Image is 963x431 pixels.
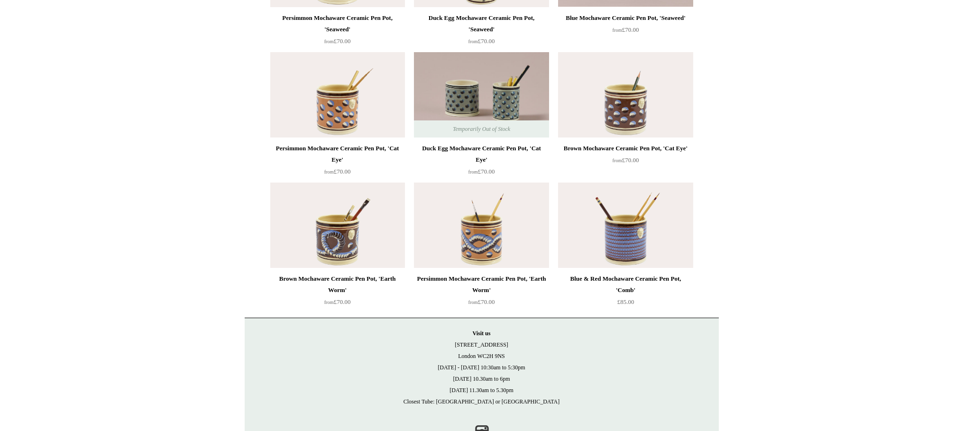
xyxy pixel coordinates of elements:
[416,143,546,165] div: Duck Egg Mochaware Ceramic Pen Pot, 'Cat Eye'
[558,52,693,138] a: Brown Mochaware Ceramic Pen Pot, 'Cat Eye' Brown Mochaware Ceramic Pen Pot, 'Cat Eye'
[414,12,549,51] a: Duck Egg Mochaware Ceramic Pen Pot, 'Seaweed' from£70.00
[324,168,351,175] span: £70.00
[468,37,495,45] span: £70.00
[560,273,690,296] div: Blue & Red Mochaware Ceramic Pen Pot, 'Comb'
[270,12,405,51] a: Persimmon Mochaware Ceramic Pen Pot, 'Seaweed' from£70.00
[558,183,693,268] img: Blue & Red Mochaware Ceramic Pen Pot, 'Comb'
[613,28,622,33] span: from
[416,12,546,35] div: Duck Egg Mochaware Ceramic Pen Pot, 'Seaweed'
[273,143,403,165] div: Persimmon Mochaware Ceramic Pen Pot, 'Cat Eye'
[273,12,403,35] div: Persimmon Mochaware Ceramic Pen Pot, 'Seaweed'
[270,52,405,138] img: Persimmon Mochaware Ceramic Pen Pot, 'Cat Eye'
[270,183,405,268] a: Brown Mochaware Ceramic Pen Pot, 'Earth Worm' Brown Mochaware Ceramic Pen Pot, 'Earth Worm'
[414,52,549,138] a: Duck Egg Mochaware Ceramic Pen Pot, 'Cat Eye' Duck Egg Mochaware Ceramic Pen Pot, 'Cat Eye' Tempo...
[416,273,546,296] div: Persimmon Mochaware Ceramic Pen Pot, 'Earth Worm'
[414,183,549,268] a: Persimmon Mochaware Ceramic Pen Pot, 'Earth Worm' Persimmon Mochaware Ceramic Pen Pot, 'Earth Worm'
[617,298,634,305] span: £85.00
[273,273,403,296] div: Brown Mochaware Ceramic Pen Pot, 'Earth Worm'
[558,143,693,182] a: Brown Mochaware Ceramic Pen Pot, 'Cat Eye' from£70.00
[443,120,520,138] span: Temporarily Out of Stock
[613,26,639,33] span: £70.00
[254,328,709,407] p: [STREET_ADDRESS] London WC2H 9NS [DATE] - [DATE] 10:30am to 5:30pm [DATE] 10.30am to 6pm [DATE] 1...
[414,183,549,268] img: Persimmon Mochaware Ceramic Pen Pot, 'Earth Worm'
[558,273,693,312] a: Blue & Red Mochaware Ceramic Pen Pot, 'Comb' £85.00
[324,300,334,305] span: from
[468,39,478,44] span: from
[414,273,549,312] a: Persimmon Mochaware Ceramic Pen Pot, 'Earth Worm' from£70.00
[558,183,693,268] a: Blue & Red Mochaware Ceramic Pen Pot, 'Comb' Blue & Red Mochaware Ceramic Pen Pot, 'Comb'
[414,52,549,138] img: Duck Egg Mochaware Ceramic Pen Pot, 'Cat Eye'
[560,143,690,154] div: Brown Mochaware Ceramic Pen Pot, 'Cat Eye'
[270,143,405,182] a: Persimmon Mochaware Ceramic Pen Pot, 'Cat Eye' from£70.00
[324,39,334,44] span: from
[270,52,405,138] a: Persimmon Mochaware Ceramic Pen Pot, 'Cat Eye' Persimmon Mochaware Ceramic Pen Pot, 'Cat Eye'
[468,169,478,174] span: from
[414,143,549,182] a: Duck Egg Mochaware Ceramic Pen Pot, 'Cat Eye' from£70.00
[558,12,693,51] a: Blue Mochaware Ceramic Pen Pot, 'Seaweed' from£70.00
[270,273,405,312] a: Brown Mochaware Ceramic Pen Pot, 'Earth Worm' from£70.00
[324,37,351,45] span: £70.00
[468,168,495,175] span: £70.00
[613,158,622,163] span: from
[613,156,639,164] span: £70.00
[468,298,495,305] span: £70.00
[560,12,690,24] div: Blue Mochaware Ceramic Pen Pot, 'Seaweed'
[324,169,334,174] span: from
[324,298,351,305] span: £70.00
[270,183,405,268] img: Brown Mochaware Ceramic Pen Pot, 'Earth Worm'
[473,330,491,337] strong: Visit us
[468,300,478,305] span: from
[558,52,693,138] img: Brown Mochaware Ceramic Pen Pot, 'Cat Eye'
